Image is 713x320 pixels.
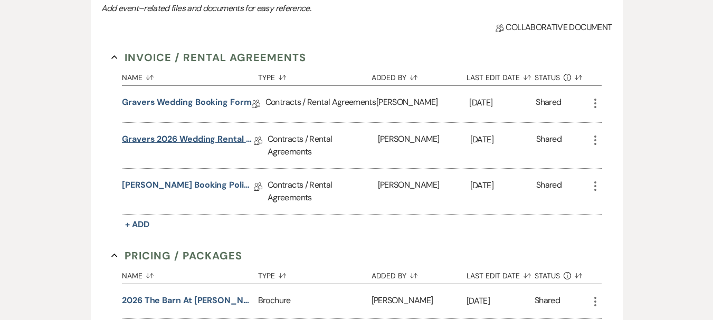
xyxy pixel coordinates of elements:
[111,248,242,264] button: Pricing / Packages
[535,272,560,279] span: Status
[258,65,372,85] button: Type
[122,179,254,195] a: [PERSON_NAME] Booking Policy
[258,264,372,284] button: Type
[268,169,378,214] div: Contracts / Rental Agreements
[536,96,561,112] div: Shared
[536,179,562,204] div: Shared
[372,284,467,318] div: [PERSON_NAME]
[258,284,372,318] div: Brochure
[535,294,560,308] div: Shared
[467,65,535,85] button: Last Edit Date
[111,50,306,65] button: Invoice / Rental Agreements
[372,264,467,284] button: Added By
[470,179,536,192] p: [DATE]
[122,294,254,307] button: 2026 The Barn at [PERSON_NAME] Wedding
[470,133,536,147] p: [DATE]
[535,264,589,284] button: Status
[535,65,589,85] button: Status
[101,2,471,15] p: Add event–related files and documents for easy reference.
[376,86,469,122] div: [PERSON_NAME]
[372,65,467,85] button: Added By
[378,169,470,214] div: [PERSON_NAME]
[268,123,378,168] div: Contracts / Rental Agreements
[467,264,535,284] button: Last Edit Date
[122,217,153,232] button: + Add
[122,96,252,112] a: Gravers Wedding Booking Form
[467,294,535,308] p: [DATE]
[122,133,254,149] a: Gravers 2026 Wedding Rental Agreement
[535,74,560,81] span: Status
[378,123,470,168] div: [PERSON_NAME]
[122,264,258,284] button: Name
[122,65,258,85] button: Name
[125,219,149,230] span: + Add
[469,96,536,110] p: [DATE]
[265,86,376,122] div: Contracts / Rental Agreements
[536,133,562,158] div: Shared
[496,21,612,34] span: Collaborative document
